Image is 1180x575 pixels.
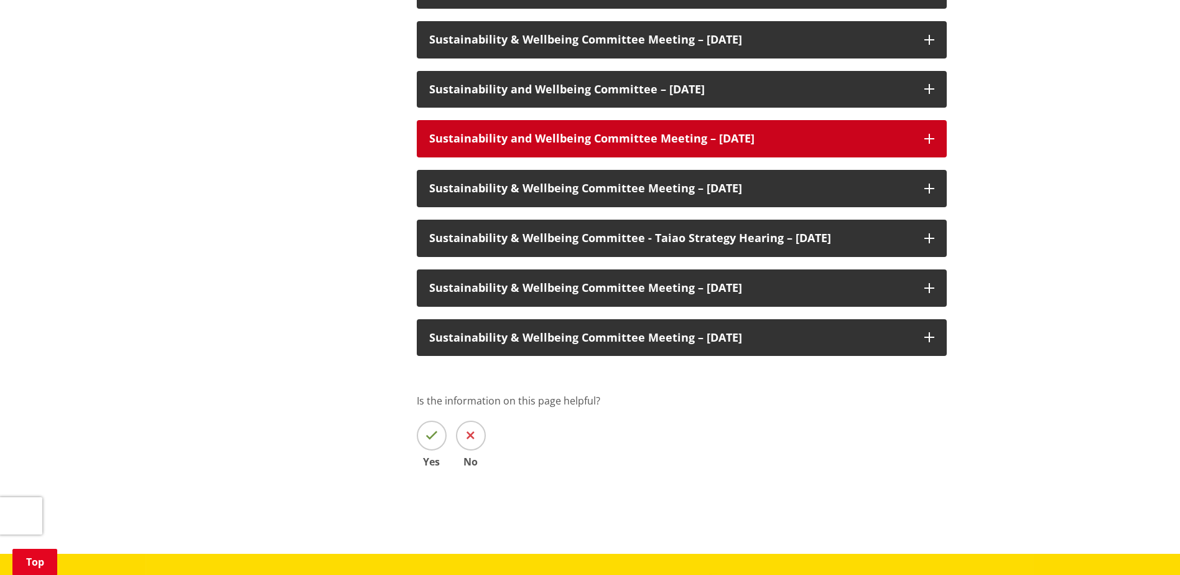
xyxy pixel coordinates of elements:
[429,182,912,195] h3: Sustainability & Wellbeing Committee Meeting – [DATE]
[417,457,447,467] span: Yes
[456,457,486,467] span: No
[429,34,912,46] h3: Sustainability & Wellbeing Committee Meeting – [DATE]
[417,393,947,408] p: Is the information on this page helpful?
[429,282,912,294] h3: Sustainability & Wellbeing Committee Meeting – [DATE]
[429,332,912,344] h3: Sustainability & Wellbeing Committee Meeting – [DATE]
[12,549,57,575] a: Top
[1123,523,1168,568] iframe: Messenger Launcher
[429,83,912,96] h3: Sustainability and Wellbeing Committee – [DATE]
[429,133,912,145] h3: Sustainability and Wellbeing Committee Meeting – [DATE]
[429,232,912,245] h3: Sustainability & Wellbeing Committee - Taiao Strategy Hearing – [DATE]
